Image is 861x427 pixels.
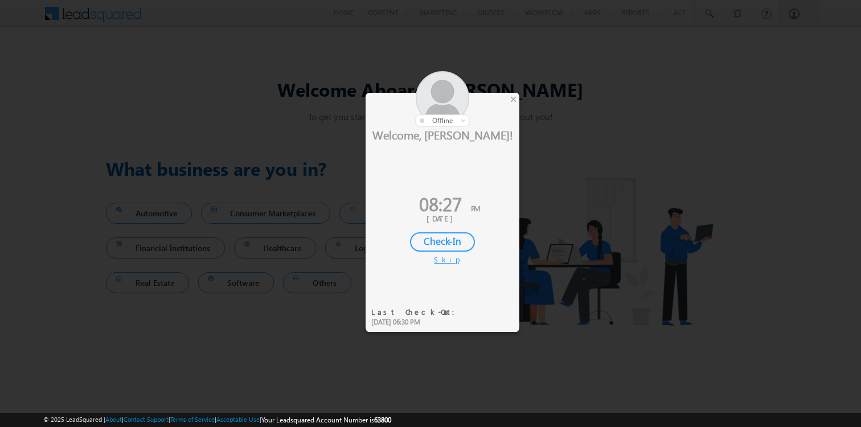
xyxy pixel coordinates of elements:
[124,416,169,423] a: Contact Support
[216,416,260,423] a: Acceptable Use
[105,416,122,423] a: About
[471,203,480,213] span: PM
[371,307,462,317] div: Last Check-Out:
[507,93,519,105] div: ×
[43,414,391,425] span: © 2025 LeadSquared | | | | |
[371,317,462,327] div: [DATE] 06:30 PM
[374,213,511,224] div: [DATE]
[261,416,391,424] span: Your Leadsquared Account Number is
[432,116,453,125] span: offline
[366,127,519,142] div: Welcome, [PERSON_NAME]!
[410,232,475,252] div: Check-In
[374,416,391,424] span: 63800
[170,416,215,423] a: Terms of Service
[434,254,451,265] div: Skip
[419,191,462,216] span: 08:27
